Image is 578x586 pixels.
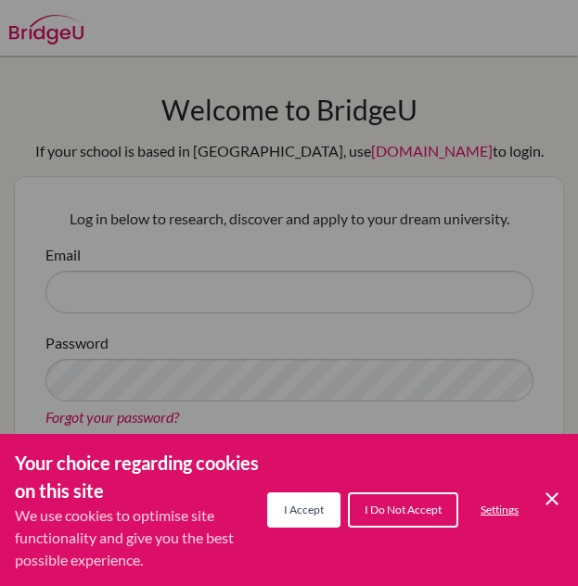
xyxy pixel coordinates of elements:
span: I Do Not Accept [365,503,442,516]
button: Save and close [541,488,563,510]
span: I Accept [284,503,324,516]
span: Settings [481,503,519,516]
button: Settings [466,494,533,526]
button: I Do Not Accept [348,492,458,528]
button: I Accept [267,492,340,528]
h3: Your choice regarding cookies on this site [15,449,267,504]
p: We use cookies to optimise site functionality and give you the best possible experience. [15,504,267,571]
